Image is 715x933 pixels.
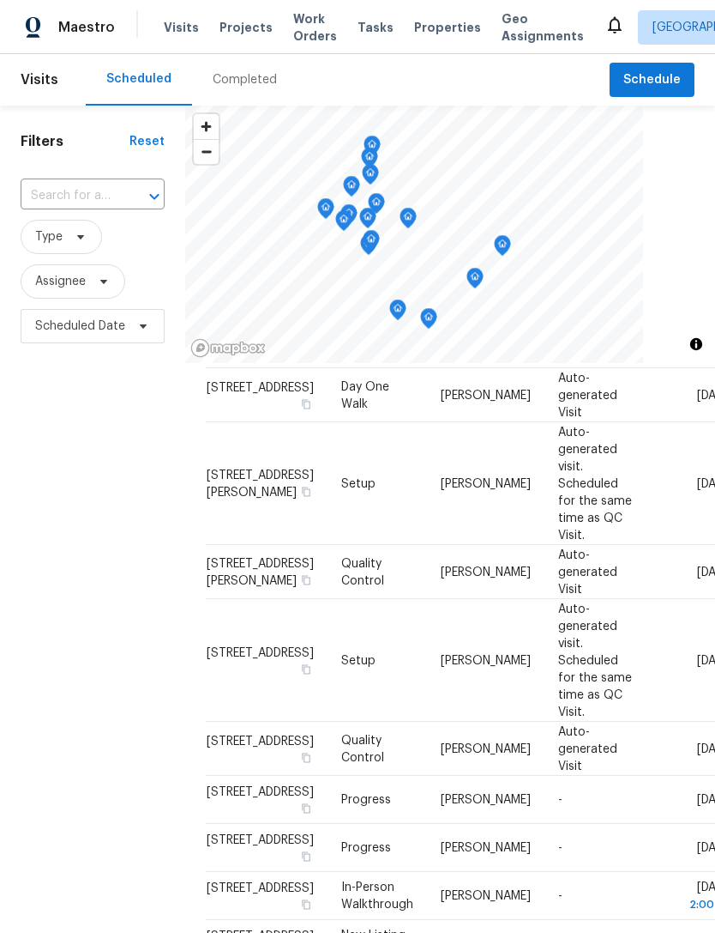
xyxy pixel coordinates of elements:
h1: Filters [21,133,129,150]
span: [PERSON_NAME] [441,842,531,854]
div: Map marker [340,204,357,231]
span: [PERSON_NAME] [441,890,531,902]
span: [PERSON_NAME] [441,794,531,806]
span: Setup [341,654,376,666]
button: Copy Address [298,801,314,816]
span: Work Orders [293,10,337,45]
div: Map marker [389,300,406,326]
span: Projects [219,19,273,36]
div: Map marker [420,308,437,335]
span: In-Person Walkthrough [341,882,413,911]
button: Copy Address [298,572,314,587]
input: Search for an address... [21,183,117,209]
span: [STREET_ADDRESS] [207,381,314,393]
span: [PERSON_NAME] [441,566,531,578]
canvas: Map [185,106,643,363]
span: Auto-generated visit. Scheduled for the same time as QC Visit. [558,426,632,541]
span: [STREET_ADDRESS] [207,786,314,798]
a: Mapbox homepage [190,338,266,358]
button: Copy Address [298,396,314,411]
div: Map marker [359,208,376,234]
button: Schedule [610,63,694,98]
span: Setup [341,477,376,489]
div: Map marker [364,136,381,162]
span: Type [35,228,63,245]
span: Day One Walk [341,380,389,409]
div: Map marker [466,268,484,294]
span: [PERSON_NAME] [441,477,531,489]
span: Tasks [357,21,394,33]
span: Auto-generated Visit [558,548,617,595]
div: Map marker [400,208,417,234]
span: Scheduled Date [35,318,125,335]
span: [PERSON_NAME] [441,654,531,666]
span: Maestro [58,19,115,36]
span: Toggle attribution [691,335,701,354]
div: Map marker [335,210,352,237]
div: Map marker [362,164,379,191]
div: Map marker [360,234,377,261]
span: Quality Control [341,734,384,763]
span: Zoom out [194,140,219,164]
button: Open [142,185,166,209]
div: Completed [213,71,277,88]
span: Auto-generated visit. Scheduled for the same time as QC Visit. [558,603,632,718]
span: Progress [341,842,391,854]
button: Zoom in [194,114,219,139]
button: Copy Address [298,897,314,912]
div: Map marker [317,198,334,225]
span: Visits [21,61,58,99]
span: Properties [414,19,481,36]
span: Auto-generated Visit [558,725,617,772]
div: Map marker [494,235,511,262]
span: Progress [341,794,391,806]
button: Copy Address [298,749,314,765]
span: [STREET_ADDRESS][PERSON_NAME] [207,557,314,586]
span: [STREET_ADDRESS] [207,735,314,747]
button: Toggle attribution [686,334,706,354]
div: Map marker [361,148,378,174]
span: [STREET_ADDRESS] [207,834,314,846]
div: Reset [129,133,165,150]
span: [STREET_ADDRESS][PERSON_NAME] [207,469,314,498]
span: [PERSON_NAME] [441,389,531,401]
span: Visits [164,19,199,36]
span: [PERSON_NAME] [441,742,531,754]
div: Map marker [368,193,385,220]
button: Zoom out [194,139,219,164]
span: [STREET_ADDRESS] [207,882,314,894]
div: Map marker [343,176,360,203]
span: - [558,890,562,902]
span: Assignee [35,273,86,290]
div: Map marker [363,230,380,257]
span: Auto-generated Visit [558,372,617,418]
div: Scheduled [106,70,171,88]
span: - [558,794,562,806]
span: [STREET_ADDRESS] [207,646,314,658]
button: Copy Address [298,661,314,676]
span: Quality Control [341,557,384,586]
span: - [558,842,562,854]
span: Geo Assignments [502,10,584,45]
button: Copy Address [298,849,314,864]
span: Schedule [623,70,681,91]
button: Copy Address [298,483,314,499]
